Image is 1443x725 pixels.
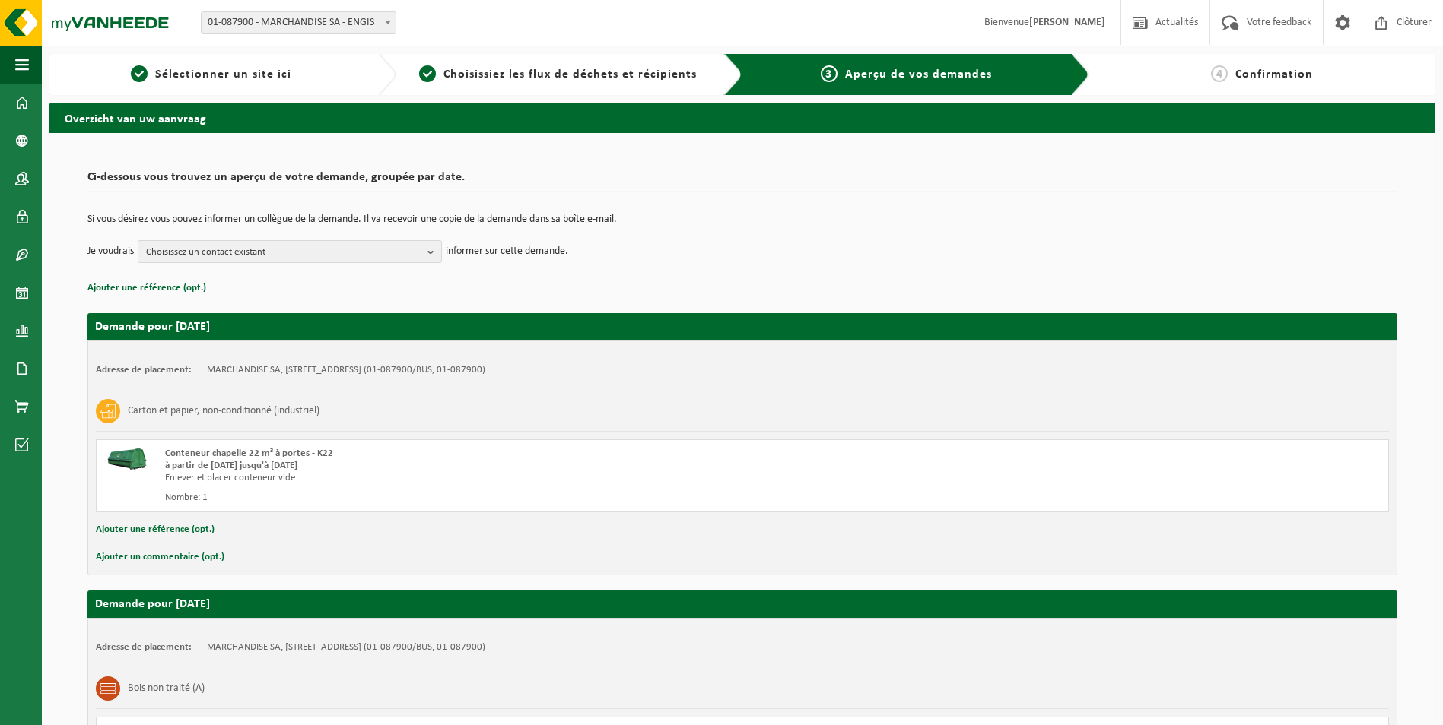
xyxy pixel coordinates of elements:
[165,461,297,470] strong: à partir de [DATE] jusqu'à [DATE]
[128,399,319,423] h3: Carton et papier, non-conditionné (industriel)
[165,472,803,484] div: Enlever et placer conteneur vide
[1029,17,1105,28] strong: [PERSON_NAME]
[57,65,366,84] a: 1Sélectionner un site ici
[207,641,485,654] td: MARCHANDISE SA, [STREET_ADDRESS] (01-087900/BUS, 01-087900)
[443,68,697,81] span: Choisissiez les flux de déchets et récipients
[1235,68,1313,81] span: Confirmation
[138,240,442,263] button: Choisissez un contact existant
[87,214,1397,225] p: Si vous désirez vous pouvez informer un collègue de la demande. Il va recevoir une copie de la de...
[95,598,210,610] strong: Demande pour [DATE]
[87,171,1397,192] h2: Ci-dessous vous trouvez un aperçu de votre demande, groupée par date.
[404,65,713,84] a: 2Choisissiez les flux de déchets et récipients
[131,65,148,82] span: 1
[202,12,396,33] span: 01-087900 - MARCHANDISE SA - ENGIS
[96,642,192,652] strong: Adresse de placement:
[128,676,205,701] h3: Bois non traité (A)
[146,241,421,264] span: Choisissez un contact existant
[1211,65,1228,82] span: 4
[165,448,333,458] span: Conteneur chapelle 22 m³ à portes - K22
[104,448,150,470] img: HK-XK-22-GN-00.png
[165,492,803,504] div: Nombre: 1
[446,240,568,263] p: informer sur cette demande.
[96,365,192,375] strong: Adresse de placement:
[155,68,291,81] span: Sélectionner un site ici
[419,65,436,82] span: 2
[207,364,485,376] td: MARCHANDISE SA, [STREET_ADDRESS] (01-087900/BUS, 01-087900)
[821,65,838,82] span: 3
[87,278,206,298] button: Ajouter une référence (opt.)
[201,11,396,34] span: 01-087900 - MARCHANDISE SA - ENGIS
[49,103,1435,132] h2: Overzicht van uw aanvraag
[96,520,215,540] button: Ajouter une référence (opt.)
[95,321,210,333] strong: Demande pour [DATE]
[845,68,992,81] span: Aperçu de vos demandes
[87,240,134,263] p: Je voudrais
[96,547,224,567] button: Ajouter un commentaire (opt.)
